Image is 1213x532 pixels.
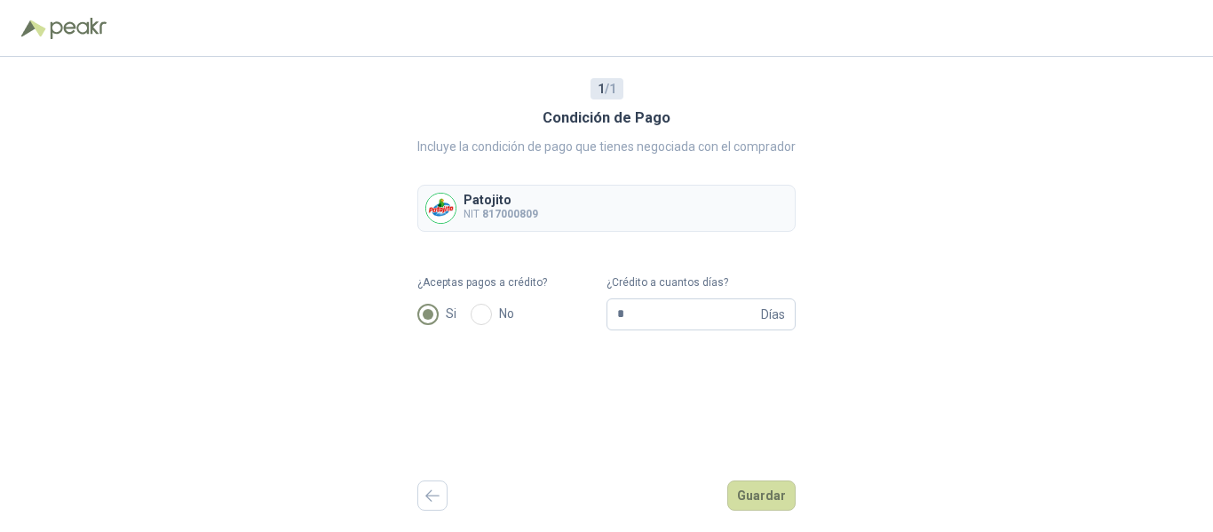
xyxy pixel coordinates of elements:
[492,304,521,323] span: No
[761,299,785,330] span: Días
[21,20,46,37] img: Logo
[606,274,796,291] label: ¿Crédito a cuantos días?
[426,194,456,223] img: Company Logo
[50,18,107,39] img: Peakr
[417,274,606,291] label: ¿Aceptas pagos a crédito?
[464,194,538,206] p: Patojito
[439,304,464,323] span: Si
[727,480,796,511] button: Guardar
[417,137,796,156] p: Incluye la condición de pago que tienes negociada con el comprador
[482,208,538,220] b: 817000809
[598,82,605,96] b: 1
[464,206,538,223] p: NIT
[543,107,670,130] h3: Condición de Pago
[598,79,616,99] span: / 1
